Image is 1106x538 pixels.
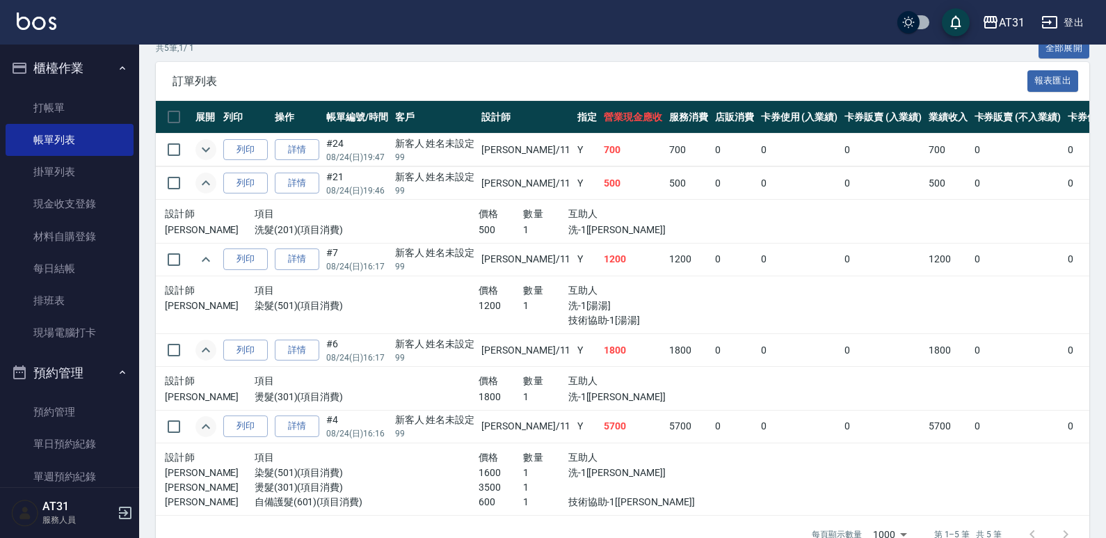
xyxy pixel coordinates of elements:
[712,134,758,166] td: 0
[600,410,666,443] td: 5700
[712,243,758,276] td: 0
[942,8,970,36] button: save
[758,243,842,276] td: 0
[275,248,319,270] a: 詳情
[223,416,268,437] button: 列印
[323,410,392,443] td: #4
[6,124,134,156] a: 帳單列表
[574,243,600,276] td: Y
[479,299,523,313] p: 1200
[971,334,1064,367] td: 0
[925,134,971,166] td: 700
[666,101,712,134] th: 服務消費
[568,313,703,328] p: 技術協助-1[湯湯]
[574,167,600,200] td: Y
[395,337,475,351] div: 新客人 姓名未設定
[600,167,666,200] td: 500
[600,101,666,134] th: 營業現金應收
[195,416,216,437] button: expand row
[255,285,275,296] span: 項目
[173,74,1027,88] span: 訂單列表
[523,466,568,480] p: 1
[712,167,758,200] td: 0
[1027,70,1079,92] button: 報表匯出
[6,156,134,188] a: 掛單列表
[255,495,479,509] p: 自備護髮(601)(項目消費)
[156,42,194,54] p: 共 5 筆, 1 / 1
[165,452,195,463] span: 設計師
[6,221,134,253] a: 材料自購登錄
[323,334,392,367] td: #6
[326,260,388,273] p: 08/24 (日) 16:17
[195,139,216,160] button: expand row
[192,101,220,134] th: 展開
[165,466,255,480] p: [PERSON_NAME]
[758,410,842,443] td: 0
[712,410,758,443] td: 0
[568,390,703,404] p: 洗-1[[PERSON_NAME]]
[323,243,392,276] td: #7
[758,101,842,134] th: 卡券使用 (入業績)
[395,260,475,273] p: 99
[255,299,479,313] p: 染髮(501)(項目消費)
[478,334,574,367] td: [PERSON_NAME] /11
[42,500,113,514] h5: AT31
[165,390,255,404] p: [PERSON_NAME]
[479,480,523,495] p: 3500
[165,495,255,509] p: [PERSON_NAME]
[999,14,1025,31] div: AT31
[42,514,113,526] p: 服務人員
[568,285,598,296] span: 互助人
[326,151,388,164] p: 08/24 (日) 19:47
[523,390,568,404] p: 1
[568,452,598,463] span: 互助人
[925,410,971,443] td: 5700
[925,167,971,200] td: 500
[666,167,712,200] td: 500
[568,375,598,386] span: 互助人
[712,101,758,134] th: 店販消費
[1036,10,1089,35] button: 登出
[223,173,268,194] button: 列印
[223,248,268,270] button: 列印
[6,253,134,285] a: 每日結帳
[523,480,568,495] p: 1
[568,466,703,480] p: 洗-1[[PERSON_NAME]]
[165,299,255,313] p: [PERSON_NAME]
[6,285,134,317] a: 排班表
[17,13,56,30] img: Logo
[323,101,392,134] th: 帳單編號/時間
[523,208,543,219] span: 數量
[925,101,971,134] th: 業績收入
[165,223,255,237] p: [PERSON_NAME]
[666,243,712,276] td: 1200
[326,351,388,364] p: 08/24 (日) 16:17
[223,139,268,161] button: 列印
[971,101,1064,134] th: 卡券販賣 (不入業績)
[165,285,195,296] span: 設計師
[523,285,543,296] span: 數量
[275,416,319,437] a: 詳情
[1039,38,1090,59] button: 全部展開
[323,167,392,200] td: #21
[574,334,600,367] td: Y
[395,413,475,427] div: 新客人 姓名未設定
[568,495,703,509] p: 技術協助-1[[PERSON_NAME]]
[479,452,499,463] span: 價格
[666,134,712,166] td: 700
[971,243,1064,276] td: 0
[841,243,925,276] td: 0
[666,410,712,443] td: 5700
[479,208,499,219] span: 價格
[395,184,475,197] p: 99
[255,466,479,480] p: 染髮(501)(項目消費)
[478,410,574,443] td: [PERSON_NAME] /11
[6,92,134,124] a: 打帳單
[479,285,499,296] span: 價格
[255,480,479,495] p: 燙髮(301)(項目消費)
[478,243,574,276] td: [PERSON_NAME] /11
[6,396,134,428] a: 預約管理
[223,340,268,361] button: 列印
[395,351,475,364] p: 99
[395,136,475,151] div: 新客人 姓名未設定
